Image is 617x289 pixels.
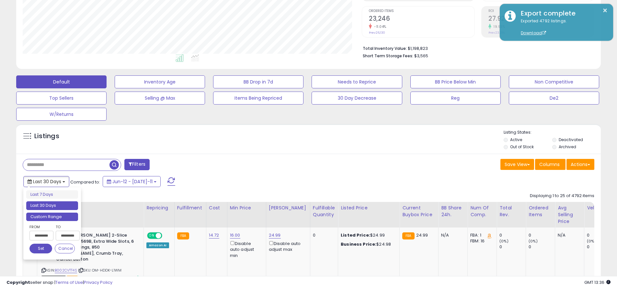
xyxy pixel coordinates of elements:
span: All listings that are currently out of stock and unavailable for purchase on Amazon [41,276,66,281]
div: 0 [587,244,613,250]
div: 0 [313,232,333,238]
div: Title [40,205,141,211]
div: $24.99 [341,232,394,238]
button: Actions [566,159,594,170]
small: (0%) [499,239,508,244]
h2: 27.92% [488,15,594,24]
div: Velocity [587,205,611,211]
div: BB Share 24h. [441,205,465,218]
button: Reg [410,92,501,105]
div: $24.98 [341,241,394,247]
button: × [602,6,608,15]
div: FBM: 16 [470,238,492,244]
div: Current Buybox Price [402,205,436,218]
small: 19.93% [491,24,505,29]
div: Num of Comp. [470,205,494,218]
label: Archived [559,144,576,150]
span: ON [148,233,156,239]
small: (0%) [587,239,596,244]
button: Selling @ Max [115,92,205,105]
label: Deactivated [559,137,583,142]
div: Min Price [230,205,263,211]
b: Business Price: [341,241,376,247]
div: 0 [529,232,555,238]
div: Disable auto adjust min [230,240,261,259]
button: Jun-12 - [DATE]-11 [103,176,161,187]
a: B002CVTT4S [55,268,77,273]
button: W/Returns [16,108,107,121]
h2: 23,246 [369,15,474,24]
b: Short Term Storage Fees: [363,53,413,59]
strong: Copyright [6,279,30,285]
small: Prev: 26,130 [369,31,385,35]
a: 24.99 [269,232,281,239]
button: Items Being Repriced [213,92,303,105]
div: 0 [499,232,526,238]
div: Displaying 1 to 25 of 4792 items [530,193,594,199]
div: Fulfillable Quantity [313,205,335,218]
li: Last 7 Days [26,190,78,199]
p: Listing States: [504,129,601,136]
div: [PERSON_NAME] [269,205,307,211]
button: Set [29,244,52,253]
small: (0%) [529,239,538,244]
button: Save View [500,159,534,170]
span: OFF [161,233,172,239]
button: Non Competitive [509,75,599,88]
button: Default [16,75,107,88]
span: ROI [488,9,594,13]
div: Avg Selling Price [558,205,581,225]
span: Jun-12 - [DATE]-11 [112,178,153,185]
button: Last 30 Days [23,176,69,187]
div: Repricing [146,205,172,211]
button: Filters [124,159,150,170]
span: Compared to: [70,179,100,185]
li: $1,198,823 [363,44,589,52]
span: Ordered Items [369,9,474,13]
button: Inventory Age [115,75,205,88]
b: BLACK+[PERSON_NAME] 2-Slice Toaster, T2569B, Extra Wide Slots, 6 Shade Settings, 850 [PERSON_NAME... [56,232,135,264]
small: FBA [402,232,414,239]
div: N/A [441,232,463,238]
div: FBA: 1 [470,232,492,238]
h5: Listings [34,132,59,141]
span: 2025-08-11 13:36 GMT [584,279,611,285]
small: FBA [177,232,189,239]
label: Active [510,137,522,142]
button: BB Price Below Min [410,75,501,88]
div: Export complete [516,9,608,18]
span: FBA [67,276,78,281]
button: De2 [509,92,599,105]
li: Last 30 Days [26,201,78,210]
div: Disable auto adjust max [269,240,305,252]
button: Needs to Reprice [312,75,402,88]
div: seller snap | | [6,280,112,286]
div: 0 [499,244,526,250]
div: Ordered Items [529,205,552,218]
div: 0 [587,232,613,238]
button: Cancel [55,244,75,253]
button: Columns [535,159,566,170]
a: Terms of Use [55,279,83,285]
small: Prev: 23.28% [488,31,505,35]
b: Total Inventory Value: [363,46,407,51]
li: Custom Range [26,213,78,221]
a: Privacy Policy [84,279,112,285]
label: Out of Stock [510,144,534,150]
div: 0 [529,244,555,250]
div: N/A [558,232,579,238]
span: 24.99 [416,232,428,238]
div: Exported 4792 listings. [516,18,608,36]
span: | SKU: OM-HDDK-L1WM [78,268,121,273]
b: Listed Price: [341,232,370,238]
span: Last 30 Days [33,178,61,185]
a: 14.72 [209,232,219,239]
div: Total Rev. [499,205,523,218]
a: Download [521,30,546,36]
div: Listed Price [341,205,397,211]
span: $3,565 [414,53,428,59]
button: Top Sellers [16,92,107,105]
div: Amazon AI [146,242,169,248]
label: From [29,224,52,230]
label: To [56,224,75,230]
